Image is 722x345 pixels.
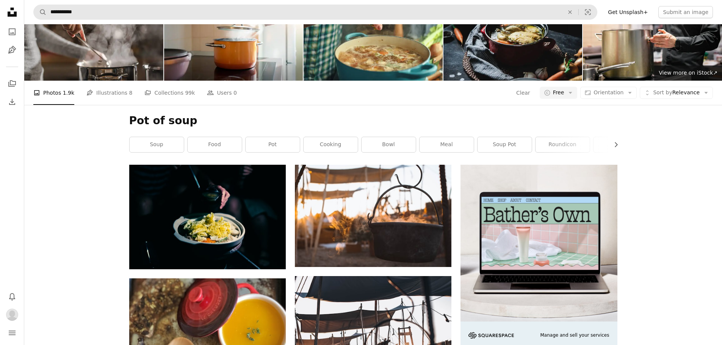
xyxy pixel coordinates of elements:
[5,42,20,58] a: Illustrations
[659,70,717,76] span: View more on iStock ↗
[5,307,20,322] button: Profile
[295,165,451,267] img: An old metal pot hanging from a pole
[640,87,713,99] button: Sort byRelevance
[653,89,700,97] span: Relevance
[233,89,237,97] span: 0
[129,214,286,220] a: person holding stainless steel spoon and fork
[362,137,416,152] a: bowl
[304,137,358,152] a: cooking
[6,309,18,321] img: Avatar of user Gina D
[33,5,597,20] form: Find visuals sitewide
[129,89,133,97] span: 8
[129,165,286,269] img: person holding stainless steel spoon and fork
[5,325,20,340] button: Menu
[207,81,237,105] a: Users 0
[468,332,514,339] img: file-1705255347840-230a6ab5bca9image
[188,137,242,152] a: food
[34,5,47,19] button: Search Unsplash
[86,81,132,105] a: Illustrations 8
[144,81,195,105] a: Collections 99k
[654,66,722,81] a: View more on iStock↗
[540,87,578,99] button: Free
[5,289,20,304] button: Notifications
[460,165,617,321] img: file-1707883121023-8e3502977149image
[516,87,531,99] button: Clear
[658,6,713,18] button: Submit an image
[603,6,652,18] a: Get Unsplash+
[594,137,648,152] a: element
[562,5,578,19] button: Clear
[653,89,672,95] span: Sort by
[129,114,617,128] h1: Pot of soup
[246,137,300,152] a: pot
[5,76,20,91] a: Collections
[536,137,590,152] a: roundicon
[185,89,195,97] span: 99k
[540,332,609,339] span: Manage and sell your services
[594,89,623,95] span: Orientation
[579,5,597,19] button: Visual search
[5,5,20,21] a: Home — Unsplash
[420,137,474,152] a: meal
[295,212,451,219] a: An old metal pot hanging from a pole
[580,87,637,99] button: Orientation
[609,137,617,152] button: scroll list to the right
[478,137,532,152] a: soup pot
[5,24,20,39] a: Photos
[130,137,184,152] a: soup
[5,94,20,109] a: Download History
[553,89,564,97] span: Free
